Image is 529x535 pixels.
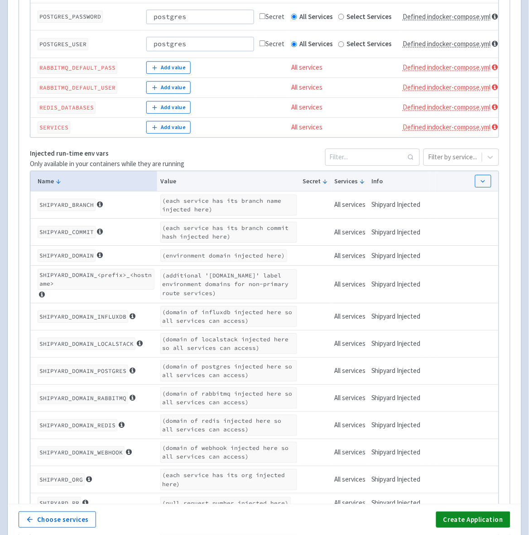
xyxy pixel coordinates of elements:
button: Create Application [436,511,510,528]
p: Only available in your containers while they are running [30,159,184,169]
code: POSTGRES_USER [38,38,88,50]
code: SHIPYARD_PR [38,497,81,509]
code: RABBITMQ_DEFAULT_PASS [38,62,117,74]
button: Name [38,177,154,186]
td: All services [289,117,400,137]
code: (domain of influxdb injected here so all services can access) [160,306,297,327]
button: Choose services [19,511,96,528]
td: Shipyard Injected [369,439,424,466]
code: SHIPYARD_BRANCH [38,199,96,211]
code: (each service has its org injected here) [160,469,297,490]
code: SHIPYARD_DOMAIN_POSTGRES [38,365,128,377]
code: SHIPYARD_DOMAIN_INFLUXDB [38,310,128,323]
code: (pull request number injected here) [160,497,291,509]
td: Shipyard Injected [369,219,424,246]
td: Shipyard Injected [369,357,424,384]
td: Shipyard Injected [369,303,424,330]
td: All services [289,97,400,117]
td: All services [289,77,400,97]
td: All services [332,466,369,493]
td: All services [332,266,369,303]
label: All Services [299,39,333,49]
label: All Services [299,12,333,22]
td: Shipyard Injected [369,384,424,411]
div: Secret [260,39,285,49]
label: Select Services [346,12,392,22]
input: Filter... [325,148,420,166]
td: All services [332,493,369,513]
td: All services [332,357,369,384]
code: SHIPYARD_DOMAIN_REDIS [38,419,117,431]
code: RABBITMQ_DEFAULT_USER [38,81,117,94]
a: Defined indocker-compose.yml [403,103,491,111]
code: (domain of postgres injected here so all services can access) [160,360,297,381]
code: SHIPYARD_DOMAIN_RABBITMQ [38,392,128,404]
code: (each service has its branch commit hash injected here) [160,222,297,243]
code: SHIPYARD_DOMAIN [38,249,96,262]
td: Shipyard Injected [369,493,424,513]
button: Add value [146,81,190,94]
button: Add value [146,101,190,114]
button: Add value [146,61,190,74]
td: All services [332,330,369,357]
code: (domain of rabbitmq injected here so all services can access) [160,387,297,408]
code: SHIPYARD_COMMIT [38,226,96,238]
code: SHIPYARD_DOMAIN_<prefix>_<hostname> [38,269,154,290]
code: (domain of localstack injected here so all services can access) [160,333,297,354]
label: Select Services [346,39,392,49]
code: SHIPYARD_DOMAIN_LOCALSTACK [38,338,135,350]
td: All services [332,219,369,246]
a: Defined indocker-compose.yml [403,12,491,21]
a: Defined indocker-compose.yml [403,39,491,48]
td: Shipyard Injected [369,191,424,219]
th: Info [369,171,424,191]
button: Add value [146,121,190,134]
td: All services [332,411,369,439]
code: SHIPYARD_ORG [38,473,85,486]
code: (domain of webhook injected here so all services can access) [160,442,297,463]
td: All services [332,384,369,411]
code: SHIPYARD_DOMAIN_WEBHOOK [38,446,125,459]
button: Services [334,177,365,186]
code: (environment domain injected here) [160,249,287,262]
td: All services [332,246,369,266]
code: (each service has its branch name injected here) [160,195,297,215]
code: (domain of redis injected here so all services can access) [160,415,297,435]
a: Defined indocker-compose.yml [403,123,491,131]
button: Secret [303,177,328,186]
td: All services [332,439,369,466]
td: Shipyard Injected [369,266,424,303]
td: Shipyard Injected [369,466,424,493]
td: Shipyard Injected [369,330,424,357]
td: All services [289,57,400,77]
td: All services [332,191,369,219]
a: Defined indocker-compose.yml [403,83,491,91]
td: Shipyard Injected [369,411,424,439]
code: POSTGRES_PASSWORD [38,10,103,23]
td: Shipyard Injected [369,246,424,266]
th: Value [157,171,300,191]
a: Defined indocker-compose.yml [403,63,491,72]
code: SERVICES [38,121,70,134]
div: Secret [260,12,285,22]
code: REDIS_DATABASES [38,101,96,114]
strong: Injected run-time env vars [30,149,109,158]
code: (additional '[DOMAIN_NAME]' label environment domains for non-primary route services) [160,269,297,299]
td: All services [332,303,369,330]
